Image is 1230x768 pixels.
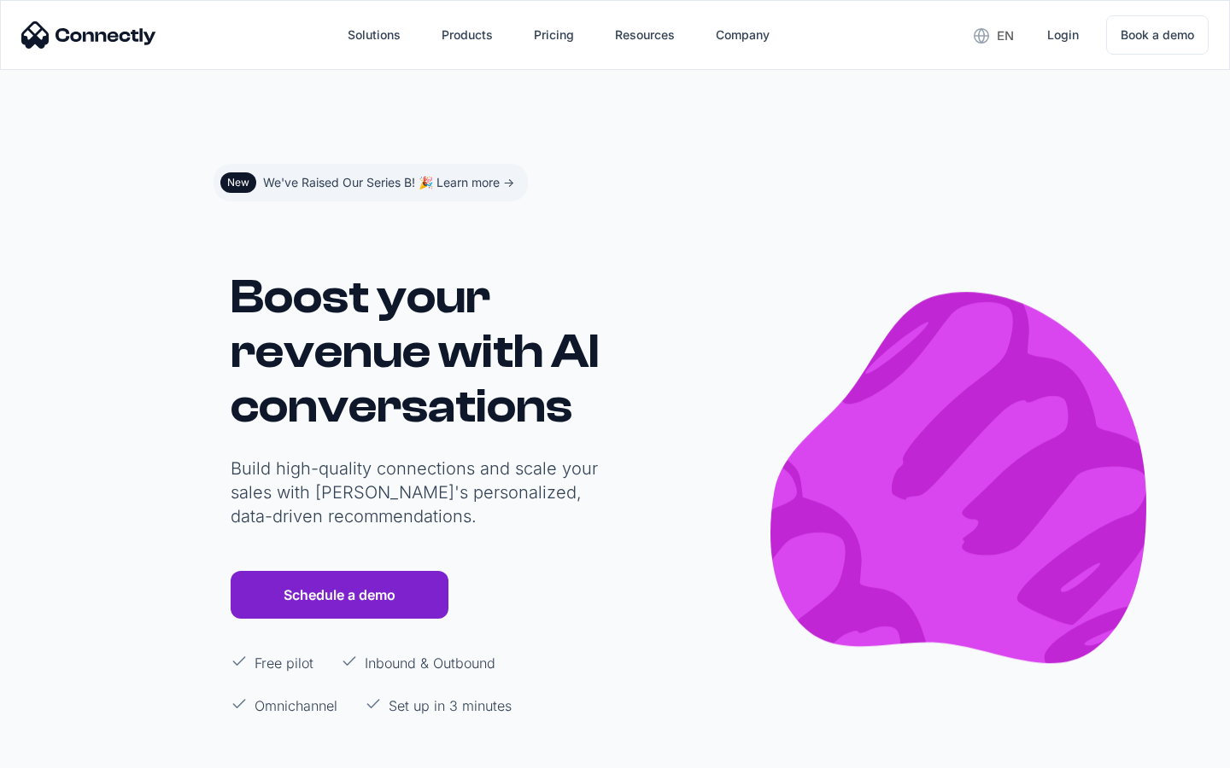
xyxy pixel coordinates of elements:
p: Set up in 3 minutes [389,695,512,716]
a: Schedule a demo [231,571,448,619]
p: Free pilot [255,653,313,673]
a: NewWe've Raised Our Series B! 🎉 Learn more -> [214,164,528,201]
div: Login [1047,23,1079,47]
div: Products [442,23,493,47]
a: Login [1034,15,1092,55]
h1: Boost your revenue with AI conversations [231,270,606,433]
div: Pricing [534,23,574,47]
div: Solutions [348,23,401,47]
div: We've Raised Our Series B! 🎉 Learn more -> [263,171,514,195]
div: Resources [601,15,688,55]
div: en [997,24,1014,48]
div: Products [428,15,507,55]
p: Inbound & Outbound [365,653,495,673]
p: Omnichannel [255,695,337,716]
aside: Language selected: English [17,736,102,762]
a: Pricing [520,15,588,55]
div: New [227,176,249,189]
a: Book a demo [1106,15,1209,55]
div: Company [702,15,783,55]
div: Company [716,23,770,47]
div: Solutions [334,15,414,55]
div: Resources [615,23,675,47]
p: Build high-quality connections and scale your sales with [PERSON_NAME]'s personalized, data-drive... [231,457,606,528]
img: Connectly Logo [21,21,156,49]
ul: Language list [34,738,102,762]
div: en [960,22,1027,48]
